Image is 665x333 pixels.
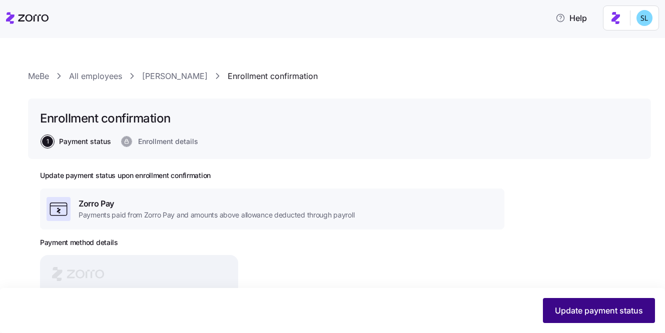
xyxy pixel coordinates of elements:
[28,70,49,82] a: MeBe
[40,110,171,126] h1: Enrollment confirmation
[79,197,354,210] span: Zorro Pay
[42,136,53,147] span: 1
[40,136,111,147] a: 1Payment status
[69,70,122,82] a: All employees
[142,70,208,82] a: [PERSON_NAME]
[543,298,655,323] button: Update payment status
[555,12,587,24] span: Help
[138,138,198,145] span: Enrollment details
[79,210,354,220] span: Payments paid from Zorro Pay and amounts above allowance deducted through payroll
[121,136,198,147] button: Enrollment details
[555,304,643,316] span: Update payment status
[40,237,118,247] h3: Payment method details
[40,171,504,180] h2: Update payment status upon enrollment confirmation
[636,10,652,26] img: 7c620d928e46699fcfb78cede4daf1d1
[59,138,111,145] span: Payment status
[42,136,111,147] button: 1Payment status
[228,70,318,82] a: Enrollment confirmation
[547,8,595,28] button: Help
